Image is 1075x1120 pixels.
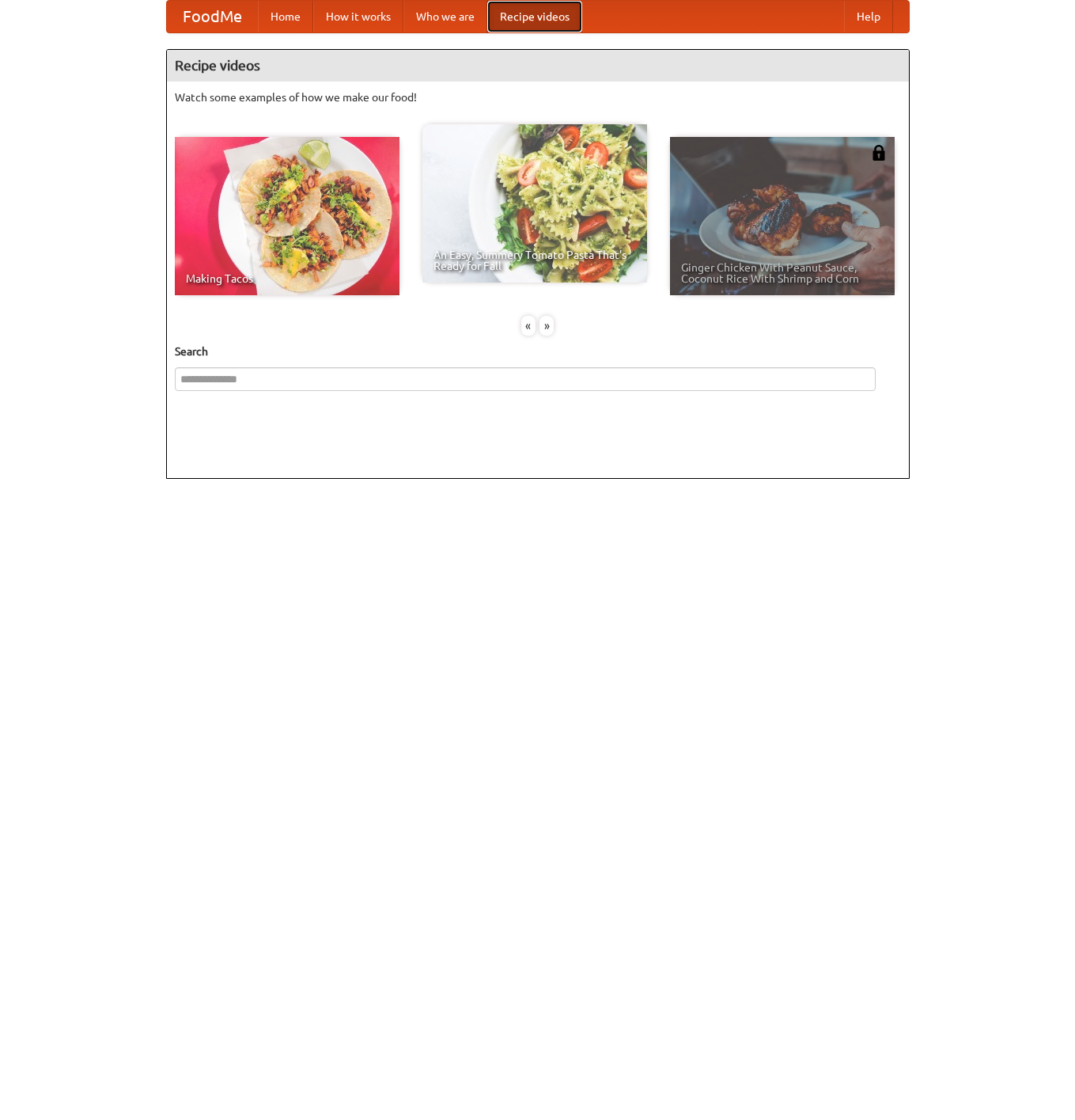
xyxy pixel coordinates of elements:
a: Home [258,1,313,32]
div: « [521,316,536,336]
div: » [539,316,554,336]
h5: Search [175,344,901,359]
span: An Easy, Summery Tomato Pasta That's Ready for Fall [433,249,636,271]
a: How it works [313,1,403,32]
a: Who we are [403,1,487,32]
a: An Easy, Summery Tomato Pasta That's Ready for Fall [422,124,647,283]
a: Recipe videos [487,1,582,32]
a: Help [844,1,893,32]
a: Making Tacos [175,137,399,295]
img: 483408.png [871,145,887,161]
h4: Recipe videos [167,50,909,82]
span: Making Tacos [186,273,388,284]
a: FoodMe [167,1,258,32]
p: Watch some examples of how we make our food! [175,89,901,105]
